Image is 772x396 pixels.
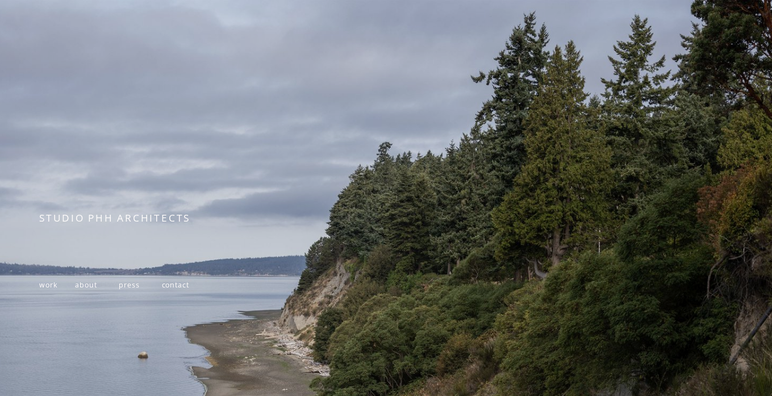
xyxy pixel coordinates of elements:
a: contact [162,280,189,290]
span: STUDIO PHH ARCHITECTS [39,211,190,224]
a: about [75,280,97,290]
a: work [39,280,57,290]
a: press [119,280,139,290]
